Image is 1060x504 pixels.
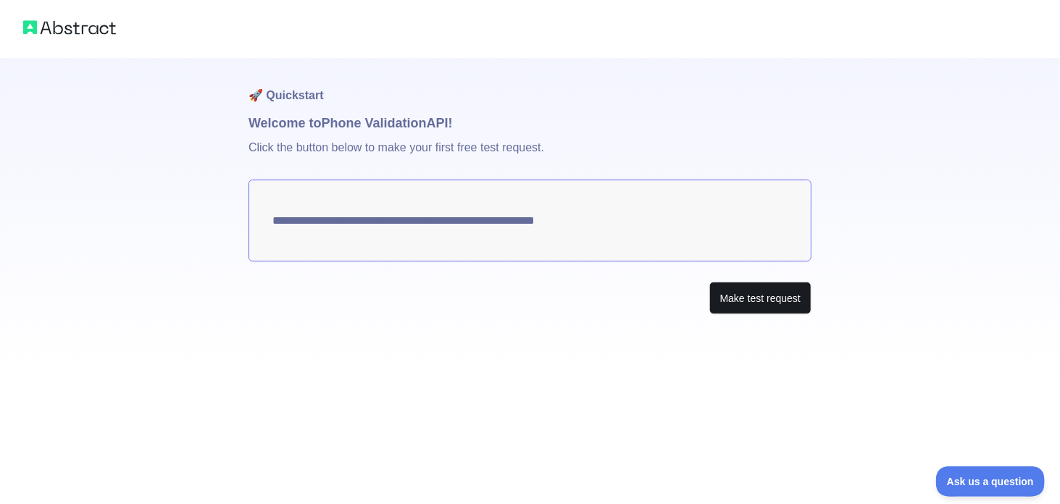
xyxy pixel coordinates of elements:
[249,133,811,180] p: Click the button below to make your first free test request.
[249,113,811,133] h1: Welcome to Phone Validation API!
[936,466,1046,497] iframe: Toggle Customer Support
[249,58,811,113] h1: 🚀 Quickstart
[709,282,811,314] button: Make test request
[23,17,116,38] img: Abstract logo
